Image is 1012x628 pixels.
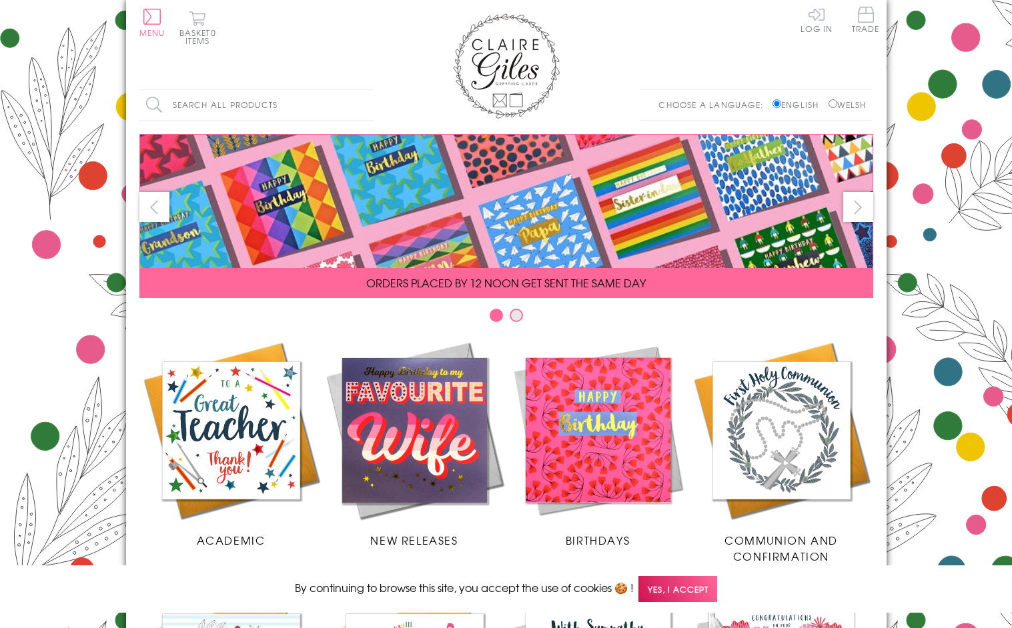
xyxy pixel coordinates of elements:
span: 0 items [185,27,216,47]
button: next [843,192,873,222]
a: Log In [801,7,833,33]
input: Search [360,90,373,120]
span: Trade [852,7,880,33]
span: Yes, I accept [638,576,717,602]
button: prev [139,192,169,222]
span: Birthdays [566,532,630,548]
a: Birthdays [506,339,690,548]
span: Academic [197,532,266,548]
span: ORDERS PLACED BY 12 NOON GET SENT THE SAME DAY [366,275,646,291]
label: Welsh [829,99,867,111]
a: New Releases [323,339,506,548]
a: Academic [139,339,323,548]
a: Trade [852,7,880,35]
input: Welsh [829,99,837,108]
div: Carousel Pagination [139,308,873,329]
p: Choose a language: [658,99,770,111]
span: Menu [139,27,165,39]
button: Basket0 items [179,11,216,45]
input: Search all products [139,90,373,120]
label: English [773,99,825,111]
button: Menu [139,9,165,37]
img: Claire Giles Greetings Cards [453,13,560,119]
input: English [773,99,781,108]
a: Communion and Confirmation [690,339,873,564]
span: New Releases [370,532,458,548]
button: Carousel Page 2 [510,309,523,322]
button: Carousel Page 1 (Current Slide) [490,309,503,322]
span: Communion and Confirmation [724,532,838,564]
